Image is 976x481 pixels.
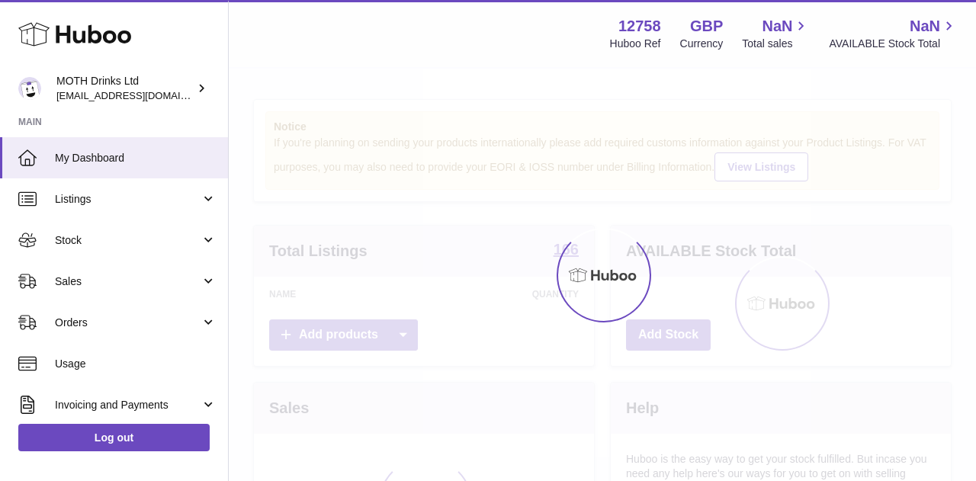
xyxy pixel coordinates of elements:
[762,16,792,37] span: NaN
[56,74,194,103] div: MOTH Drinks Ltd
[742,16,810,51] a: NaN Total sales
[55,398,201,412] span: Invoicing and Payments
[618,16,661,37] strong: 12758
[55,233,201,248] span: Stock
[829,16,958,51] a: NaN AVAILABLE Stock Total
[680,37,724,51] div: Currency
[742,37,810,51] span: Total sales
[690,16,723,37] strong: GBP
[56,89,224,101] span: [EMAIL_ADDRESS][DOMAIN_NAME]
[55,316,201,330] span: Orders
[55,192,201,207] span: Listings
[55,357,217,371] span: Usage
[55,274,201,289] span: Sales
[55,151,217,165] span: My Dashboard
[18,424,210,451] a: Log out
[910,16,940,37] span: NaN
[610,37,661,51] div: Huboo Ref
[18,77,41,100] img: orders@mothdrinks.com
[829,37,958,51] span: AVAILABLE Stock Total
